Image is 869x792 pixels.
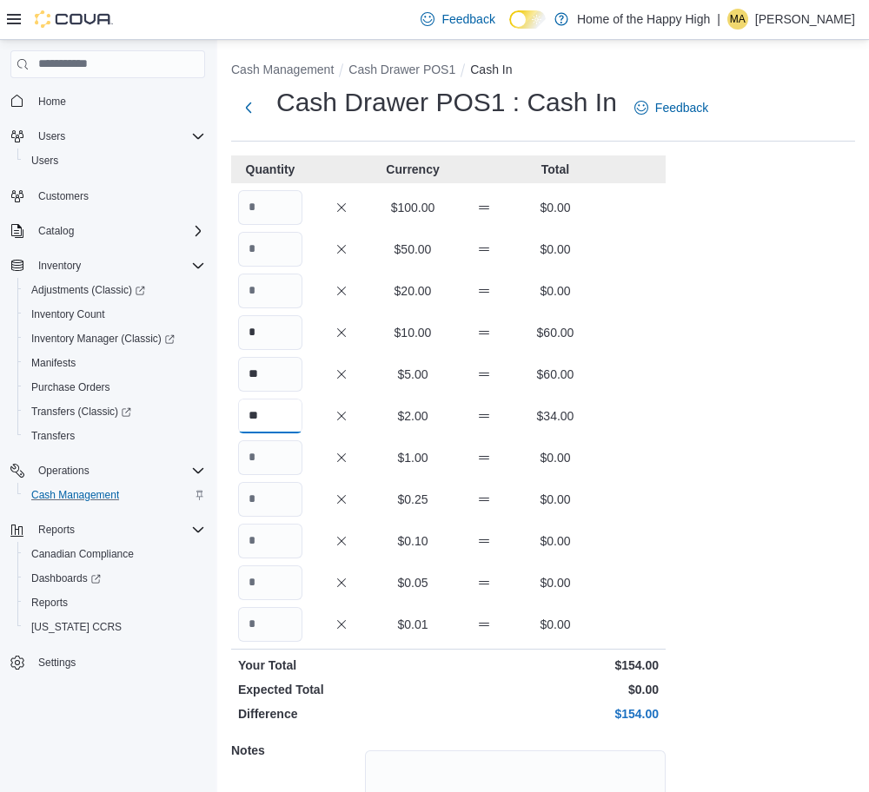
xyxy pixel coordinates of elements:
span: Users [24,150,205,171]
button: Next [231,90,266,125]
input: Quantity [238,565,302,600]
button: Settings [3,650,212,675]
p: $0.25 [381,491,445,508]
a: Feedback [414,2,501,36]
p: $0.00 [523,532,587,550]
h5: Notes [231,733,362,768]
p: Your Total [238,657,445,674]
a: Users [24,150,65,171]
span: Transfers [24,426,205,446]
p: $0.10 [381,532,445,550]
span: Transfers [31,429,75,443]
p: $0.00 [523,282,587,300]
button: Purchase Orders [17,375,212,399]
input: Quantity [238,315,302,350]
span: Purchase Orders [31,380,110,394]
p: [PERSON_NAME] [755,9,855,30]
a: [US_STATE] CCRS [24,617,129,637]
p: $0.00 [523,199,587,216]
button: Cash Drawer POS1 [348,63,455,76]
span: Reports [24,592,205,613]
p: $60.00 [523,324,587,341]
button: Inventory Count [17,302,212,327]
input: Dark Mode [509,10,546,29]
button: Customers [3,183,212,208]
p: Currency [381,161,445,178]
nav: An example of EuiBreadcrumbs [231,61,855,82]
p: $5.00 [381,366,445,383]
input: Quantity [238,482,302,517]
button: Inventory [3,254,212,278]
p: $20.00 [381,282,445,300]
button: Users [17,148,212,173]
button: Users [3,124,212,148]
p: $0.00 [523,449,587,466]
button: Reports [3,518,212,542]
span: Dashboards [31,571,101,585]
p: $0.00 [452,681,659,698]
span: Inventory [38,259,81,273]
button: [US_STATE] CCRS [17,615,212,639]
p: $10.00 [381,324,445,341]
button: Catalog [3,219,212,243]
p: $0.00 [523,574,587,591]
span: Catalog [31,221,205,241]
span: MA [730,9,746,30]
button: Inventory [31,255,88,276]
button: Users [31,126,72,147]
button: Canadian Compliance [17,542,212,566]
button: Reports [31,519,82,540]
span: Users [38,129,65,143]
span: Inventory [31,255,205,276]
a: Dashboards [24,568,108,589]
a: Inventory Manager (Classic) [17,327,212,351]
span: Catalog [38,224,74,238]
p: Expected Total [238,681,445,698]
p: Quantity [238,161,302,178]
a: Purchase Orders [24,377,117,398]
span: Canadian Compliance [31,547,134,561]
span: Operations [31,460,205,481]
span: Washington CCRS [24,617,205,637]
input: Quantity [238,524,302,558]
a: Transfers (Classic) [17,399,212,424]
button: Operations [31,460,96,481]
a: Cash Management [24,485,126,505]
span: Dashboards [24,568,205,589]
a: Adjustments (Classic) [24,280,152,300]
button: Home [3,89,212,114]
span: Inventory Manager (Classic) [24,328,205,349]
input: Quantity [238,357,302,392]
input: Quantity [238,440,302,475]
span: Home [38,95,66,109]
div: Milagros Argoso [727,9,748,30]
a: Home [31,91,73,112]
h1: Cash Drawer POS1 : Cash In [276,85,617,120]
p: $0.05 [381,574,445,591]
span: Customers [31,185,205,207]
a: Transfers [24,426,82,446]
a: Customers [31,186,96,207]
p: $60.00 [523,366,587,383]
span: Reports [31,519,205,540]
input: Quantity [238,232,302,267]
p: $50.00 [381,241,445,258]
span: Canadian Compliance [24,544,205,564]
span: Settings [31,651,205,673]
p: $1.00 [381,449,445,466]
img: Cova [35,10,113,28]
span: Adjustments (Classic) [24,280,205,300]
span: Transfers (Classic) [24,401,205,422]
button: Cash Management [17,483,212,507]
span: Customers [38,189,89,203]
span: Transfers (Classic) [31,405,131,419]
span: Feedback [441,10,494,28]
a: Dashboards [17,566,212,591]
p: $0.01 [381,616,445,633]
button: Transfers [17,424,212,448]
button: Cash Management [231,63,334,76]
span: Inventory Count [24,304,205,325]
span: [US_STATE] CCRS [31,620,122,634]
span: Reports [38,523,75,537]
span: Settings [38,656,76,670]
